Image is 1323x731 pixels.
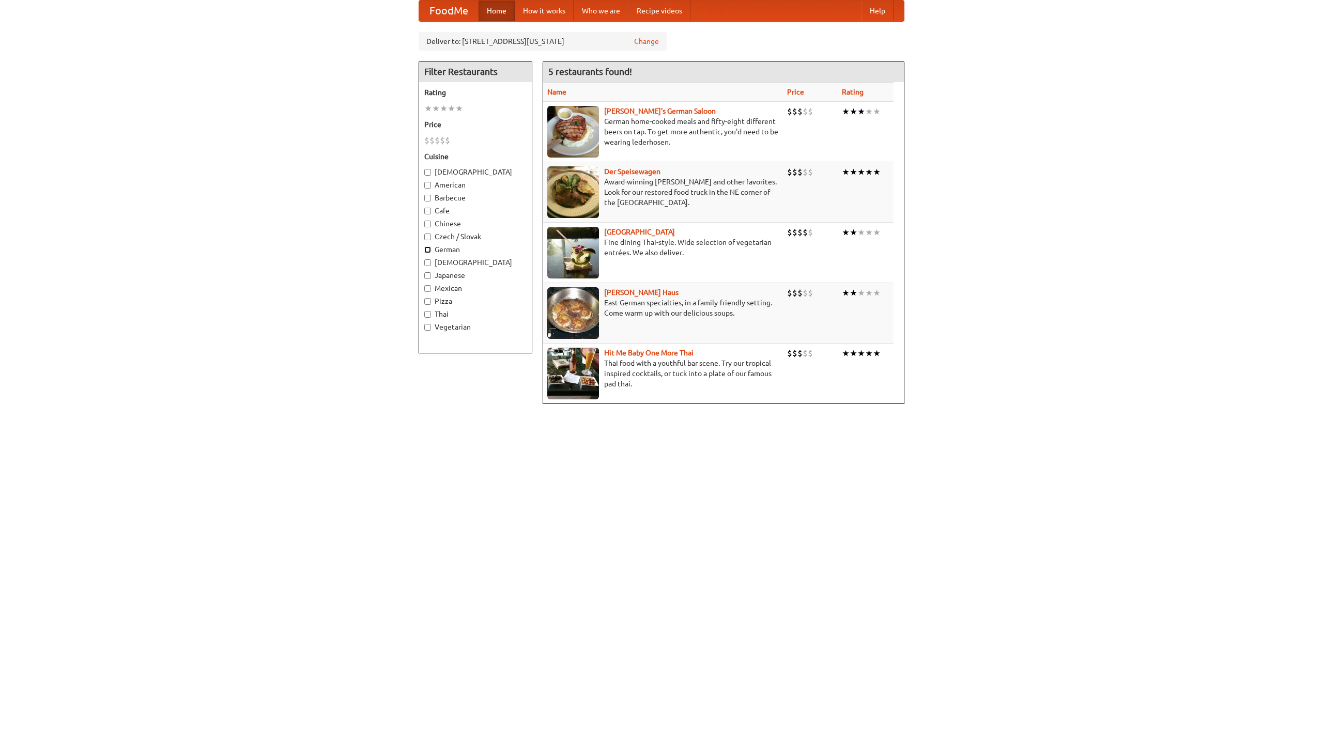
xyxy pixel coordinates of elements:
li: $ [808,348,813,359]
li: $ [792,106,797,117]
li: $ [797,106,803,117]
li: ★ [865,348,873,359]
li: ★ [850,227,857,238]
li: $ [787,227,792,238]
label: Vegetarian [424,322,527,332]
li: $ [803,227,808,238]
li: ★ [857,166,865,178]
a: Home [479,1,515,21]
li: $ [808,106,813,117]
li: $ [808,287,813,299]
label: German [424,244,527,255]
li: ★ [857,287,865,299]
li: ★ [857,348,865,359]
li: $ [803,348,808,359]
li: $ [797,287,803,299]
li: $ [787,287,792,299]
li: ★ [850,287,857,299]
h4: Filter Restaurants [419,61,532,82]
input: Barbecue [424,195,431,201]
li: $ [797,348,803,359]
li: $ [792,287,797,299]
li: ★ [857,106,865,117]
p: German home-cooked meals and fifty-eight different beers on tap. To get more authentic, you'd nee... [547,116,779,147]
li: ★ [873,348,881,359]
a: Rating [842,88,864,96]
img: speisewagen.jpg [547,166,599,218]
h5: Price [424,119,527,130]
label: American [424,180,527,190]
input: Thai [424,311,431,318]
a: [PERSON_NAME] Haus [604,288,679,297]
label: Czech / Slovak [424,231,527,242]
a: Who we are [574,1,628,21]
a: Help [862,1,894,21]
p: Fine dining Thai-style. Wide selection of vegetarian entrées. We also deliver. [547,237,779,258]
li: ★ [455,103,463,114]
h5: Cuisine [424,151,527,162]
li: ★ [865,287,873,299]
input: Mexican [424,285,431,292]
a: [GEOGRAPHIC_DATA] [604,228,675,236]
li: ★ [873,166,881,178]
img: babythai.jpg [547,348,599,399]
li: $ [792,348,797,359]
input: Japanese [424,272,431,279]
p: Award-winning [PERSON_NAME] and other favorites. Look for our restored food truck in the NE corne... [547,177,779,208]
li: $ [803,166,808,178]
input: [DEMOGRAPHIC_DATA] [424,169,431,176]
li: $ [792,227,797,238]
label: Barbecue [424,193,527,203]
label: Mexican [424,283,527,293]
li: ★ [842,287,850,299]
li: ★ [842,166,850,178]
input: Czech / Slovak [424,234,431,240]
input: [DEMOGRAPHIC_DATA] [424,259,431,266]
li: ★ [440,103,448,114]
a: [PERSON_NAME]'s German Saloon [604,107,716,115]
label: Pizza [424,296,527,306]
li: $ [792,166,797,178]
label: Cafe [424,206,527,216]
label: [DEMOGRAPHIC_DATA] [424,167,527,177]
li: $ [787,348,792,359]
li: $ [797,227,803,238]
input: Chinese [424,221,431,227]
li: $ [435,135,440,146]
img: kohlhaus.jpg [547,287,599,339]
a: Change [634,36,659,46]
a: Recipe videos [628,1,690,21]
a: FoodMe [419,1,479,21]
input: American [424,182,431,189]
li: $ [797,166,803,178]
li: ★ [842,348,850,359]
li: ★ [873,287,881,299]
input: German [424,246,431,253]
li: $ [803,106,808,117]
a: Der Speisewagen [604,167,660,176]
li: ★ [448,103,455,114]
label: Japanese [424,270,527,281]
label: Thai [424,309,527,319]
li: ★ [873,106,881,117]
li: $ [808,166,813,178]
input: Cafe [424,208,431,214]
a: Hit Me Baby One More Thai [604,349,694,357]
input: Pizza [424,298,431,305]
p: Thai food with a youthful bar scene. Try our tropical inspired cocktails, or tuck into a plate of... [547,358,779,389]
li: ★ [432,103,440,114]
li: $ [424,135,429,146]
a: Price [787,88,804,96]
label: [DEMOGRAPHIC_DATA] [424,257,527,268]
div: Deliver to: [STREET_ADDRESS][US_STATE] [419,32,667,51]
li: ★ [850,166,857,178]
li: $ [440,135,445,146]
li: ★ [865,166,873,178]
li: ★ [865,227,873,238]
li: $ [808,227,813,238]
li: $ [803,287,808,299]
